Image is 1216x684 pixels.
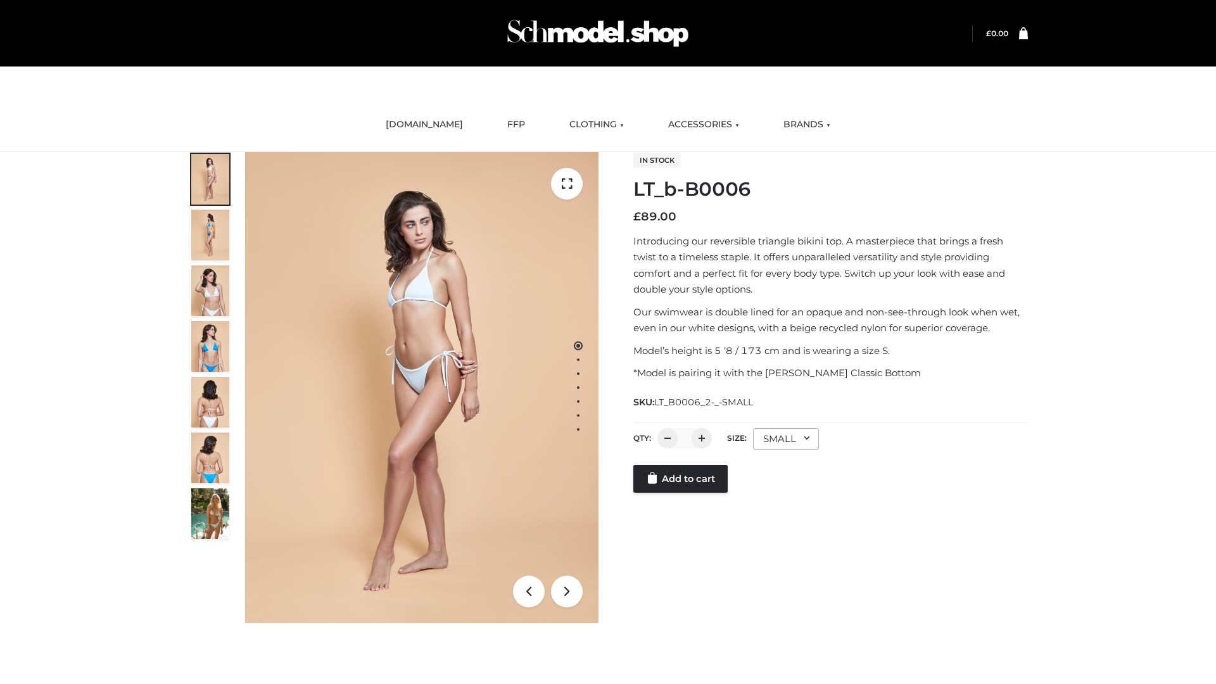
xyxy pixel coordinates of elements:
img: ArielClassicBikiniTop_CloudNine_AzureSky_OW114ECO_4-scaled.jpg [191,321,229,372]
a: FFP [498,111,535,139]
a: ACCESSORIES [659,111,749,139]
img: Schmodel Admin 964 [503,8,693,58]
img: Arieltop_CloudNine_AzureSky2.jpg [191,488,229,539]
span: £ [633,210,641,224]
bdi: 89.00 [633,210,676,224]
img: ArielClassicBikiniTop_CloudNine_AzureSky_OW114ECO_7-scaled.jpg [191,377,229,427]
label: QTY: [633,433,651,443]
a: £0.00 [986,28,1008,38]
p: Model’s height is 5 ‘8 / 173 cm and is wearing a size S. [633,343,1028,359]
a: [DOMAIN_NAME] [376,111,472,139]
bdi: 0.00 [986,28,1008,38]
a: BRANDS [774,111,840,139]
span: In stock [633,153,681,168]
a: CLOTHING [560,111,633,139]
p: *Model is pairing it with the [PERSON_NAME] Classic Bottom [633,365,1028,381]
img: ArielClassicBikiniTop_CloudNine_AzureSky_OW114ECO_3-scaled.jpg [191,265,229,316]
img: ArielClassicBikiniTop_CloudNine_AzureSky_OW114ECO_8-scaled.jpg [191,433,229,483]
p: Our swimwear is double lined for an opaque and non-see-through look when wet, even in our white d... [633,304,1028,336]
img: ArielClassicBikiniTop_CloudNine_AzureSky_OW114ECO_1-scaled.jpg [191,154,229,205]
img: ArielClassicBikiniTop_CloudNine_AzureSky_OW114ECO_1 [245,152,598,623]
a: Add to cart [633,465,728,493]
img: ArielClassicBikiniTop_CloudNine_AzureSky_OW114ECO_2-scaled.jpg [191,210,229,260]
h1: LT_b-B0006 [633,178,1028,201]
span: £ [986,28,991,38]
span: LT_B0006_2-_-SMALL [654,396,753,408]
span: SKU: [633,395,754,410]
label: Size: [727,433,747,443]
p: Introducing our reversible triangle bikini top. A masterpiece that brings a fresh twist to a time... [633,233,1028,298]
div: SMALL [753,428,819,450]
